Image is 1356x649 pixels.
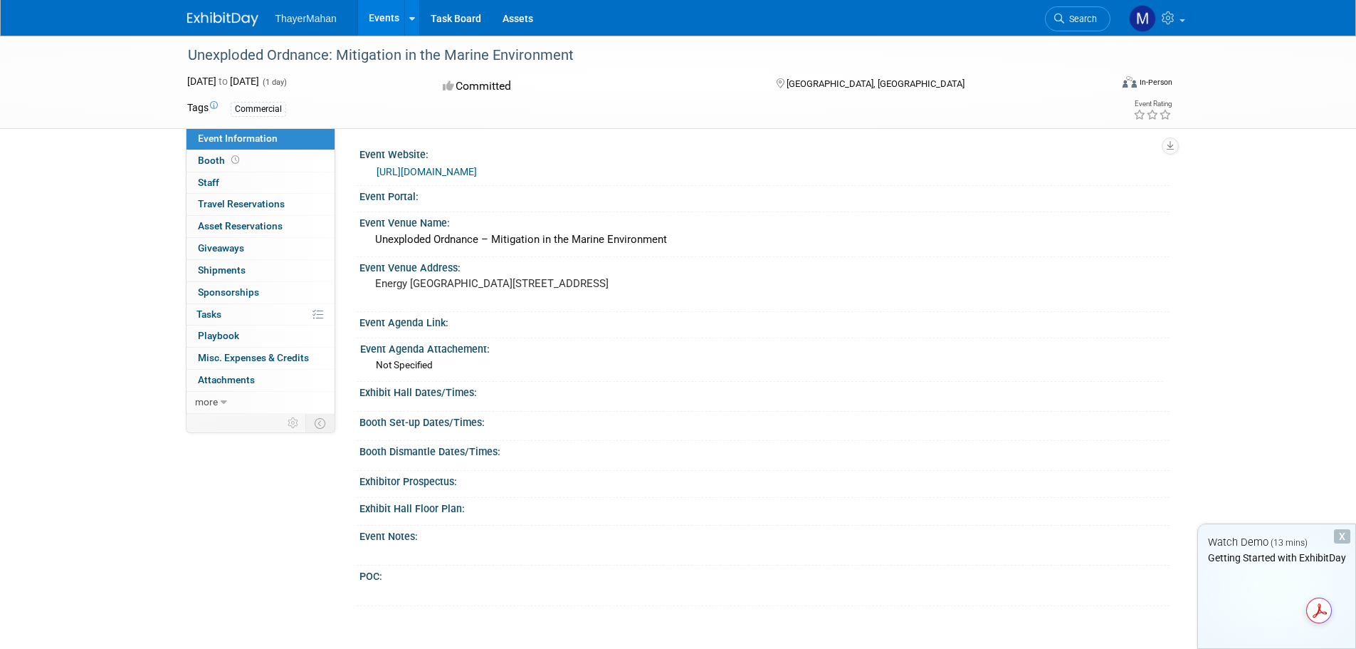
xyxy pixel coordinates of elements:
[376,358,1158,372] div: Not Specified
[1198,535,1355,550] div: Watch Demo
[360,338,1163,356] div: Event Agenda Attachement:
[198,220,283,232] span: Asset Reservations
[186,260,335,281] a: Shipments
[305,414,335,432] td: Toggle Event Tabs
[186,128,335,150] a: Event Information
[1123,76,1137,88] img: Format-Inperson.png
[281,414,306,432] td: Personalize Event Tab Strip
[228,155,242,165] span: Booth not reserved yet
[186,370,335,391] a: Attachments
[198,133,278,144] span: Event Information
[198,374,255,385] span: Attachments
[186,216,335,237] a: Asset Reservations
[216,76,230,87] span: to
[1198,551,1355,565] div: Getting Started with ExhibitDay
[359,566,1170,583] div: POC:
[186,150,335,172] a: Booth
[198,177,219,188] span: Staff
[186,392,335,413] a: more
[359,412,1170,430] div: Booth Set-up Dates/Times:
[370,229,1159,251] div: Unexploded Ordnance – Mitigation in the Marine Environment
[186,282,335,303] a: Sponsorships
[186,172,335,194] a: Staff
[186,304,335,326] a: Tasks
[187,12,258,26] img: ExhibitDay
[787,78,965,89] span: [GEOGRAPHIC_DATA], [GEOGRAPHIC_DATA]
[359,441,1170,459] div: Booth Dismantle Dates/Times:
[187,100,218,117] td: Tags
[1139,77,1172,88] div: In-Person
[359,471,1170,489] div: Exhibitor Prospectus:
[359,212,1170,230] div: Event Venue Name:
[359,382,1170,400] div: Exhibit Hall Dates/Times:
[198,286,259,298] span: Sponsorships
[1129,5,1156,32] img: Michael White
[198,155,242,166] span: Booth
[359,186,1170,204] div: Event Portal:
[198,242,244,254] span: Giveaways
[359,312,1170,330] div: Event Agenda Link:
[231,102,286,117] div: Commercial
[195,396,218,407] span: more
[359,144,1170,162] div: Event Website:
[186,238,335,259] a: Giveaways
[186,326,335,347] a: Playbook
[196,308,221,320] span: Tasks
[438,74,753,99] div: Committed
[359,257,1170,275] div: Event Venue Address:
[183,43,1089,68] div: Unexploded Ordnance: Mitigation in the Marine Environment
[1271,538,1308,548] span: (13 mins)
[275,13,337,24] span: ThayerMahan
[186,348,335,369] a: Misc. Expenses & Credits
[186,194,335,215] a: Travel Reservations
[1064,14,1097,24] span: Search
[198,330,239,341] span: Playbook
[261,78,287,87] span: (1 day)
[1334,529,1350,544] div: Dismiss
[198,352,309,363] span: Misc. Expenses & Credits
[359,526,1170,544] div: Event Notes:
[187,76,259,87] span: [DATE] [DATE]
[375,277,681,290] pre: Energy [GEOGRAPHIC_DATA][STREET_ADDRESS]
[377,166,477,177] a: [URL][DOMAIN_NAME]
[1045,6,1110,31] a: Search
[198,198,285,209] span: Travel Reservations
[1133,100,1172,108] div: Event Rating
[359,498,1170,516] div: Exhibit Hall Floor Plan:
[198,264,246,276] span: Shipments
[1026,74,1173,95] div: Event Format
